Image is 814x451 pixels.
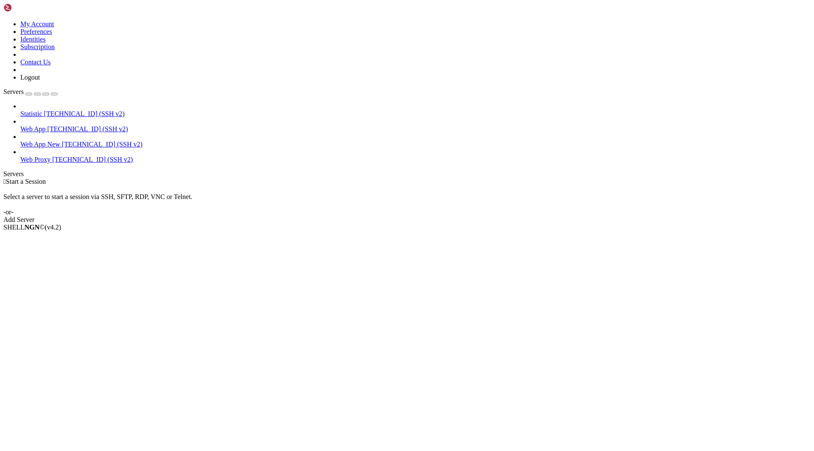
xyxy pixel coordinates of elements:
[3,3,52,12] img: Shellngn
[44,110,125,117] span: [TECHNICAL_ID] (SSH v2)
[52,156,133,163] span: [TECHNICAL_ID] (SSH v2)
[6,178,46,185] span: Start a Session
[20,110,42,117] span: Statistic
[3,88,24,95] span: Servers
[20,125,811,133] a: Web App [TECHNICAL_ID] (SSH v2)
[20,156,811,163] a: Web Proxy [TECHNICAL_ID] (SSH v2)
[3,178,6,185] span: 
[47,125,128,133] span: [TECHNICAL_ID] (SSH v2)
[20,28,52,35] a: Preferences
[20,141,811,148] a: Web App New [TECHNICAL_ID] (SSH v2)
[3,185,811,216] div: Select a server to start a session via SSH, SFTP, RDP, VNC or Telnet. -or-
[20,133,811,148] li: Web App New [TECHNICAL_ID] (SSH v2)
[20,156,50,163] span: Web Proxy
[20,110,811,118] a: Statistic [TECHNICAL_ID] (SSH v2)
[3,224,61,231] span: SHELL ©
[20,58,51,66] a: Contact Us
[3,88,58,95] a: Servers
[20,20,54,28] a: My Account
[20,74,40,81] a: Logout
[25,224,40,231] b: NGN
[20,118,811,133] li: Web App [TECHNICAL_ID] (SSH v2)
[20,36,46,43] a: Identities
[45,224,61,231] span: 4.2.0
[3,170,811,178] div: Servers
[62,141,142,148] span: [TECHNICAL_ID] (SSH v2)
[20,125,46,133] span: Web App
[20,141,60,148] span: Web App New
[20,148,811,163] li: Web Proxy [TECHNICAL_ID] (SSH v2)
[20,43,55,50] a: Subscription
[3,216,811,224] div: Add Server
[20,102,811,118] li: Statistic [TECHNICAL_ID] (SSH v2)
